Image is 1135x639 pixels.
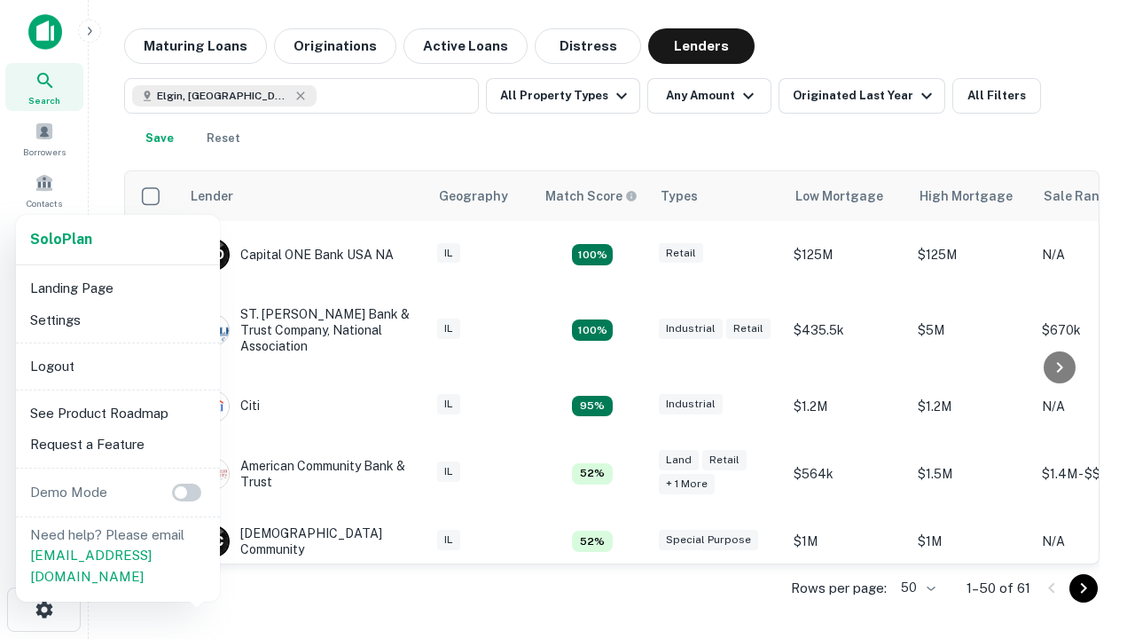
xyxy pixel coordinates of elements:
[30,229,92,250] a: SoloPlan
[23,304,213,336] li: Settings
[23,351,213,383] li: Logout
[23,398,213,430] li: See Product Roadmap
[30,548,152,584] a: [EMAIL_ADDRESS][DOMAIN_NAME]
[30,525,206,588] p: Need help? Please email
[23,429,213,461] li: Request a Feature
[23,272,213,304] li: Landing Page
[30,231,92,248] strong: Solo Plan
[23,482,114,503] p: Demo Mode
[1046,497,1135,582] iframe: Chat Widget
